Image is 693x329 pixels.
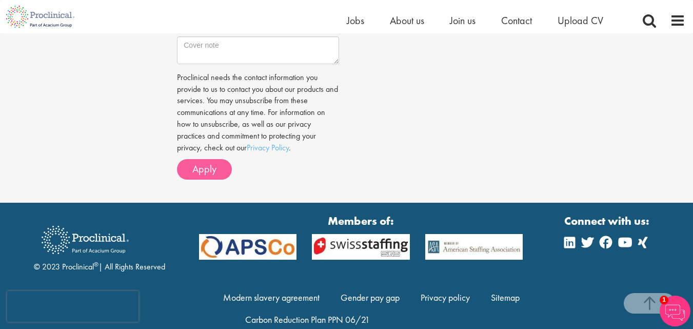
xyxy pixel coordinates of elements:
[34,218,165,273] div: © 2023 Proclinical | All Rights Reserved
[390,14,424,27] a: About us
[223,292,320,303] a: Modern slavery agreement
[177,72,339,154] p: Proclinical needs the contact information you provide to us to contact you about our products and...
[192,162,216,176] span: Apply
[177,159,232,180] button: Apply
[304,234,417,260] img: APSCo
[450,14,476,27] a: Join us
[7,291,138,322] iframe: reCAPTCHA
[247,142,289,153] a: Privacy Policy
[199,213,523,229] strong: Members of:
[347,14,364,27] a: Jobs
[341,292,400,303] a: Gender pay gap
[660,296,690,326] img: Chatbot
[564,213,651,229] strong: Connect with us:
[491,292,520,303] a: Sitemap
[660,296,668,304] span: 1
[418,234,530,260] img: APSCo
[558,14,603,27] a: Upload CV
[421,292,470,303] a: Privacy policy
[501,14,532,27] a: Contact
[34,219,136,261] img: Proclinical Recruitment
[94,260,98,268] sup: ®
[191,234,304,260] img: APSCo
[245,314,370,325] a: Carbon Reduction Plan PPN 06/21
